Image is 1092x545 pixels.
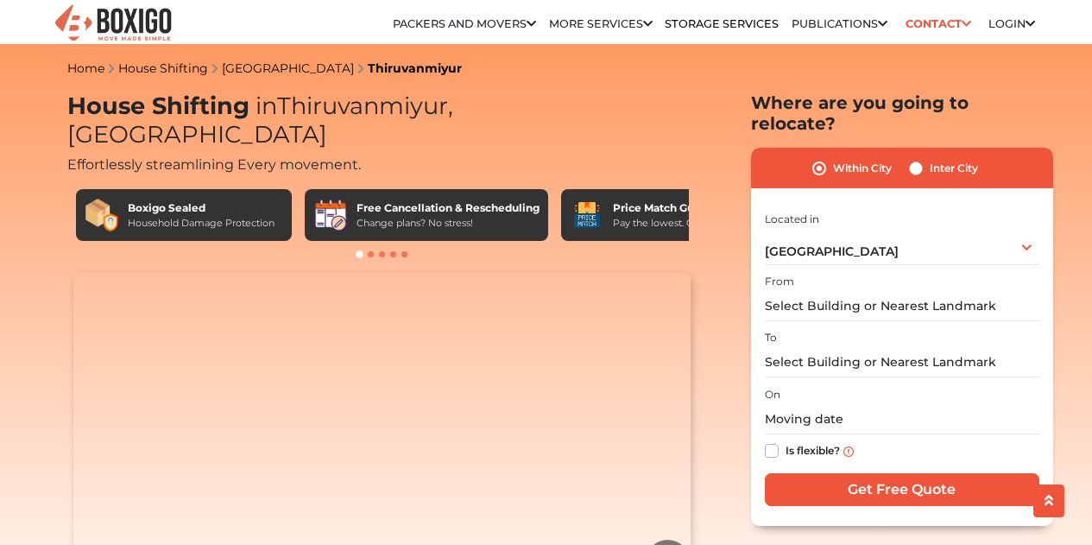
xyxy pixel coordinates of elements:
[128,216,275,231] div: Household Damage Protection
[256,92,277,120] span: in
[765,473,1039,506] input: Get Free Quote
[765,291,1039,321] input: Select Building or Nearest Landmark
[765,387,780,402] label: On
[570,198,604,232] img: Price Match Guarantee
[128,200,275,216] div: Boxigo Sealed
[357,216,540,231] div: Change plans? No stress!
[833,158,892,179] label: Within City
[222,60,354,76] a: [GEOGRAPHIC_DATA]
[765,347,1039,377] input: Select Building or Nearest Landmark
[786,440,840,459] label: Is flexible?
[67,92,697,149] h1: House Shifting
[118,60,208,76] a: House Shifting
[765,404,1039,434] input: Moving date
[792,17,887,30] a: Publications
[67,156,361,173] span: Effortlessly streamlining Every movement.
[368,60,462,76] a: Thiruvanmiyur
[67,92,453,149] span: Thiruvanmiyur, [GEOGRAPHIC_DATA]
[899,10,976,37] a: Contact
[988,17,1035,30] a: Login
[613,216,744,231] div: Pay the lowest. Guaranteed!
[665,17,779,30] a: Storage Services
[765,274,794,289] label: From
[1033,485,1064,517] button: scroll up
[53,3,174,45] img: Boxigo
[751,92,1053,134] h2: Where are you going to relocate?
[393,17,536,30] a: Packers and Movers
[67,60,104,76] a: Home
[85,198,119,232] img: Boxigo Sealed
[930,158,978,179] label: Inter City
[765,212,819,227] label: Located in
[765,330,777,345] label: To
[313,198,348,232] img: Free Cancellation & Rescheduling
[765,244,899,259] span: [GEOGRAPHIC_DATA]
[549,17,653,30] a: More services
[357,200,540,216] div: Free Cancellation & Rescheduling
[843,447,854,457] img: info
[613,200,744,216] div: Price Match Guarantee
